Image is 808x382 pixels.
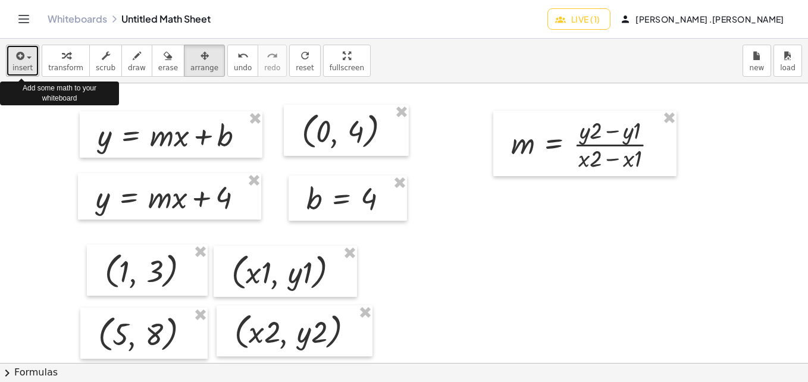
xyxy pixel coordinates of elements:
button: Live (1) [547,8,610,30]
button: insert [6,45,39,77]
i: redo [267,49,278,63]
button: Toggle navigation [14,10,33,29]
i: undo [237,49,249,63]
button: refreshreset [289,45,320,77]
span: undo [234,64,252,72]
button: [PERSON_NAME] .[PERSON_NAME] [613,8,794,30]
button: load [773,45,802,77]
button: transform [42,45,90,77]
button: draw [121,45,152,77]
span: draw [128,64,146,72]
span: insert [12,64,33,72]
i: refresh [299,49,311,63]
span: [PERSON_NAME] .[PERSON_NAME] [622,14,784,24]
span: erase [158,64,178,72]
span: load [780,64,796,72]
span: reset [296,64,314,72]
span: Live (1) [558,14,600,24]
a: Whiteboards [48,13,107,25]
span: redo [264,64,280,72]
button: fullscreen [323,45,371,77]
button: arrange [184,45,225,77]
button: scrub [89,45,122,77]
span: scrub [96,64,115,72]
span: transform [48,64,83,72]
span: fullscreen [330,64,364,72]
span: new [750,64,765,72]
button: redoredo [258,45,287,77]
button: undoundo [227,45,258,77]
button: new [743,45,771,77]
button: erase [152,45,184,77]
span: arrange [190,64,218,72]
